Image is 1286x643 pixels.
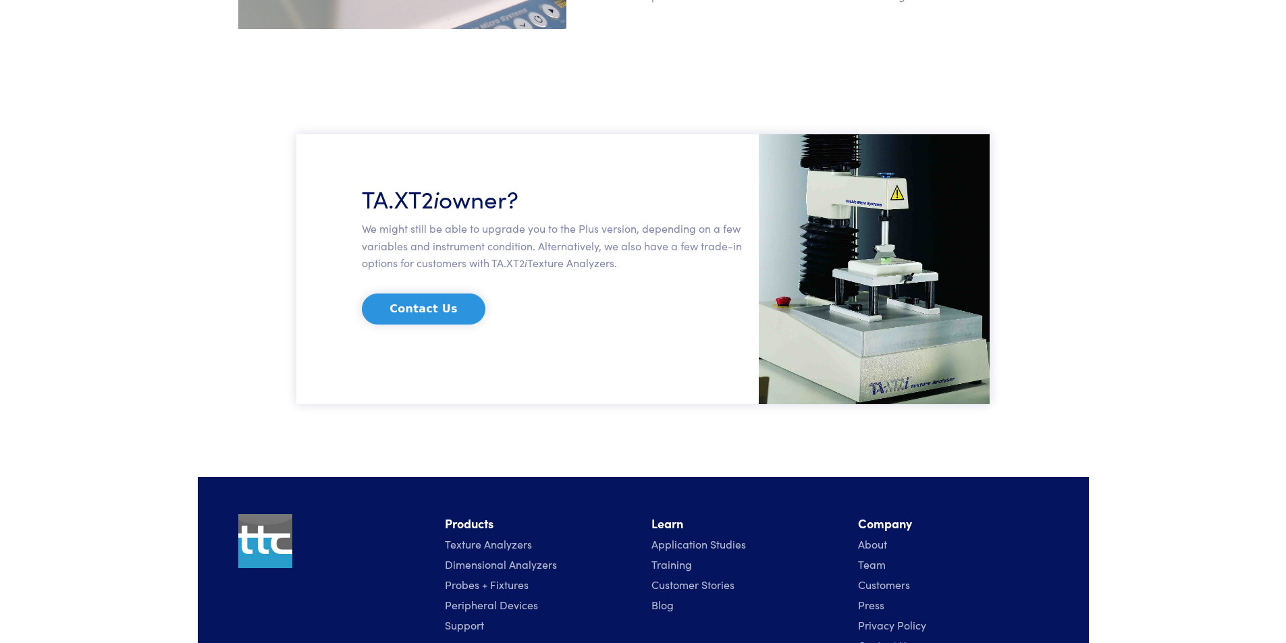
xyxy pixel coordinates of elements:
[362,293,485,325] button: Contact Us
[858,577,910,592] a: Customers
[362,181,751,215] h3: TA.XT2 owner?
[858,617,926,632] a: Privacy Policy
[651,597,674,612] a: Blog
[445,536,532,551] a: Texture Analyzers
[433,181,439,215] em: i
[651,557,692,571] a: Training
[445,577,529,592] a: Probes + Fixtures
[858,557,886,571] a: Team
[445,617,484,632] a: Support
[651,514,842,534] li: Learn
[651,536,746,551] a: Application Studies
[858,514,1048,534] li: Company
[525,255,527,270] span: i
[759,134,990,404] img: ta-xt-2i-knife.jpg
[858,597,884,612] a: Press
[445,597,538,612] a: Peripheral Devices
[651,577,734,592] a: Customer Stories
[362,220,751,272] p: We might still be able to upgrade you to the Plus version, depending on a few variables and instr...
[445,514,635,534] li: Products
[238,514,292,568] img: ttc_logo_1x1_v1.0.png
[858,536,887,551] a: About
[445,557,557,571] a: Dimensional Analyzers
